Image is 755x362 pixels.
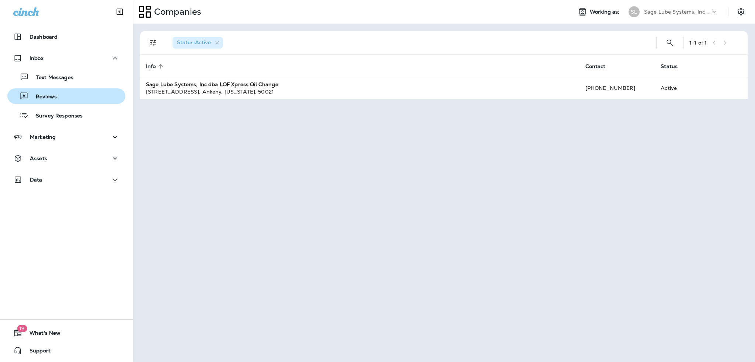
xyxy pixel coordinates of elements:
span: Info [146,63,156,70]
button: Text Messages [7,69,125,85]
p: Dashboard [29,34,58,40]
span: 19 [17,325,27,332]
span: Status [661,63,687,70]
td: Active [655,77,704,99]
p: Marketing [30,134,56,140]
span: Support [22,348,51,356]
button: Reviews [7,88,125,104]
button: Support [7,343,125,358]
p: Survey Responses [28,113,83,120]
p: Data [30,177,42,183]
span: Status [661,63,678,70]
p: Reviews [28,94,57,101]
button: Dashboard [7,29,125,44]
span: Working as: [590,9,621,15]
div: 1 - 1 of 1 [689,40,707,46]
p: Inbox [29,55,44,61]
button: Inbox [7,51,125,66]
button: Assets [7,151,125,166]
button: Settings [734,5,748,18]
div: Status:Active [173,37,223,49]
td: [PHONE_NUMBER] [580,77,655,99]
button: Filters [146,35,161,50]
span: What's New [22,330,60,339]
button: Data [7,172,125,187]
p: Sage Lube Systems, Inc dba LOF Xpress Oil Change [644,9,710,15]
button: Marketing [7,130,125,144]
button: Search Companies [662,35,677,50]
p: Assets [30,155,47,161]
button: Collapse Sidebar [109,4,130,19]
strong: Sage Lube Systems, Inc dba LOF Xpress Oil Change [146,81,278,88]
span: Info [146,63,166,70]
div: [STREET_ADDRESS] , Ankeny , [US_STATE] , 50021 [146,88,574,95]
p: Text Messages [29,74,73,81]
span: Contact [585,63,606,70]
span: Status : Active [177,39,211,46]
p: Companies [151,6,201,17]
button: 19What's New [7,326,125,340]
button: Survey Responses [7,108,125,123]
div: SL [629,6,640,17]
span: Contact [585,63,615,70]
